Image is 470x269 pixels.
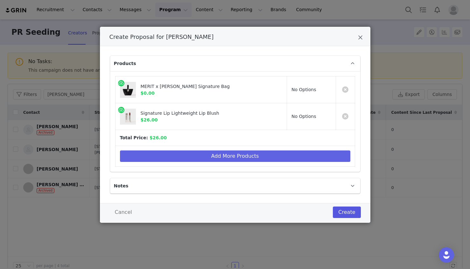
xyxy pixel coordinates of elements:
[358,34,363,42] button: Close
[141,91,155,96] span: $0.00
[114,183,129,189] span: Notes
[120,135,148,140] b: Total Price:
[141,117,158,122] span: $26.00
[439,247,454,263] div: Open Intercom Messenger
[109,207,137,218] button: Cancel
[150,135,167,140] span: $26.00
[120,150,350,162] button: Add More Products
[114,60,136,67] span: Products
[120,109,136,125] img: MERIT25-SigBlush-Maxwell-Soldier.jpg
[141,83,268,90] div: MERIT x [PERSON_NAME] Signature Bag
[291,113,316,120] div: No Options
[141,110,268,117] div: Signature Lip Lightweight Lip Blush
[120,82,136,98] img: BM-Bag-CartImage.jpg
[109,33,214,40] span: Create Proposal for [PERSON_NAME]
[333,207,361,218] button: Create
[100,27,370,223] div: Create Proposal for Ashley Moubayed
[291,86,316,93] div: No Options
